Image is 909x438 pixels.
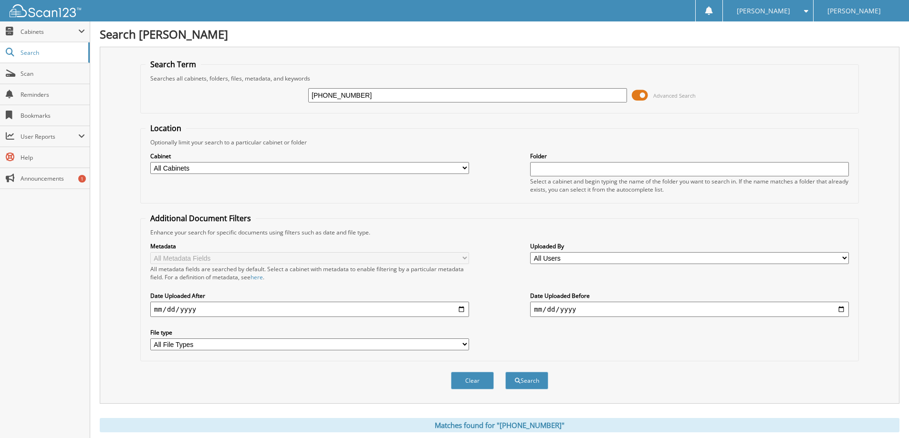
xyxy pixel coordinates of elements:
[21,28,78,36] span: Cabinets
[21,91,85,99] span: Reminders
[150,152,469,160] label: Cabinet
[530,292,849,300] label: Date Uploaded Before
[150,242,469,250] label: Metadata
[530,177,849,194] div: Select a cabinet and begin typing the name of the folder you want to search in. If the name match...
[21,49,84,57] span: Search
[451,372,494,389] button: Clear
[737,8,790,14] span: [PERSON_NAME]
[530,152,849,160] label: Folder
[21,70,85,78] span: Scan
[150,302,469,317] input: start
[146,228,854,236] div: Enhance your search for specific documents using filters such as date and file type.
[10,4,81,17] img: scan123-logo-white.svg
[827,8,881,14] span: [PERSON_NAME]
[21,153,85,162] span: Help
[146,59,201,70] legend: Search Term
[150,265,469,281] div: All metadata fields are searched by default. Select a cabinet with metadata to enable filtering b...
[653,92,696,99] span: Advanced Search
[146,213,256,224] legend: Additional Document Filters
[146,74,854,82] div: Searches all cabinets, folders, files, metadata, and keywords
[251,273,263,281] a: here
[100,26,899,42] h1: Search [PERSON_NAME]
[21,132,78,141] span: User Reports
[505,372,548,389] button: Search
[21,112,85,120] span: Bookmarks
[150,292,469,300] label: Date Uploaded After
[21,174,85,183] span: Announcements
[150,328,469,336] label: File type
[100,418,899,432] div: Matches found for "[PHONE_NUMBER]"
[146,138,854,146] div: Optionally limit your search to a particular cabinet or folder
[530,302,849,317] input: end
[530,242,849,250] label: Uploaded By
[78,175,86,183] div: 1
[146,123,186,133] legend: Location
